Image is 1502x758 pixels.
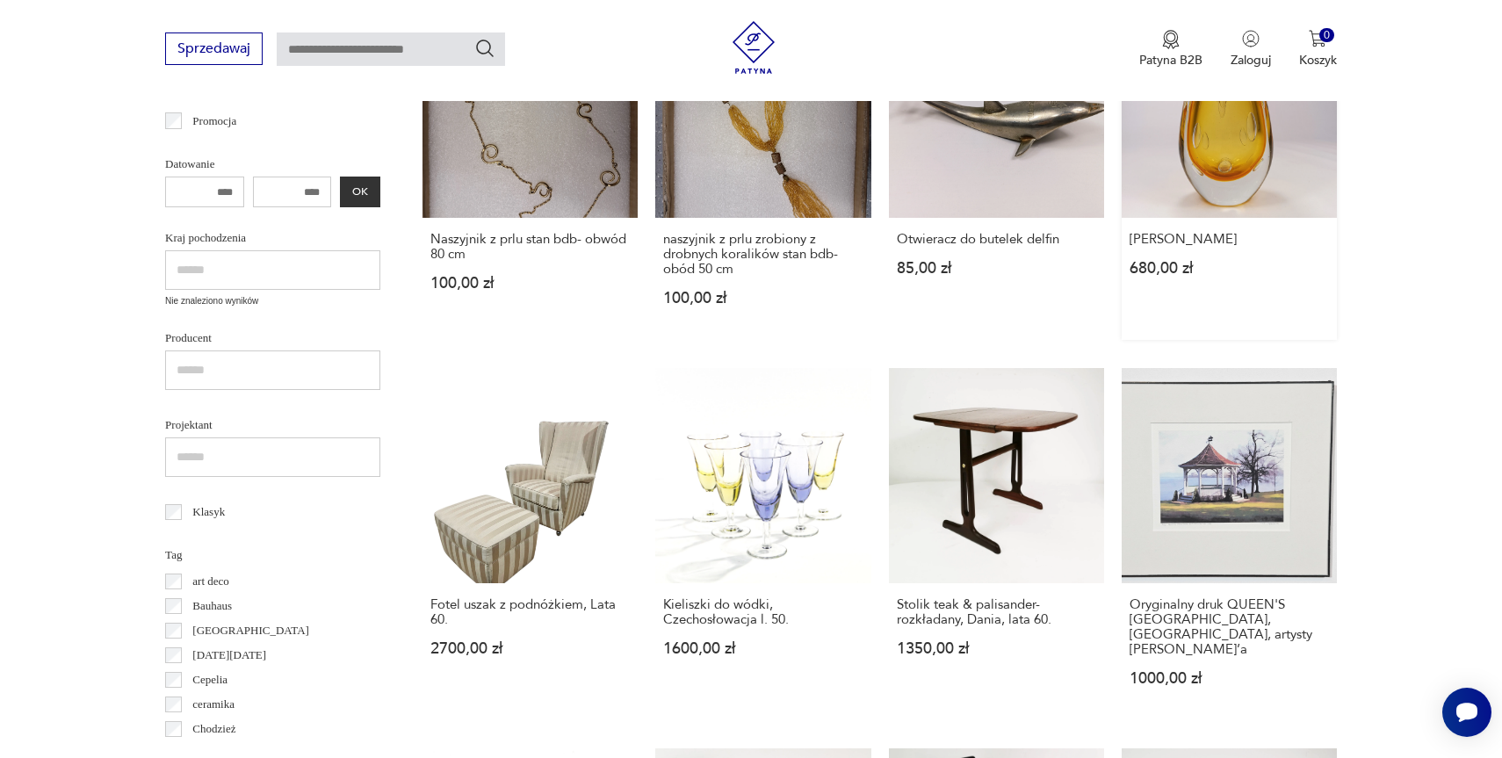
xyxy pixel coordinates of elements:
[663,232,863,277] h3: naszyjnik z prlu zrobiony z drobnych koralików stan bdb- obód 50 cm
[897,597,1096,627] h3: Stolik teak & palisander- rozkładany, Dania, lata 60.
[165,415,380,435] p: Projektant
[422,3,638,340] a: Naszyjnik z prlu stan bdb- obwód 80 cmNaszyjnik z prlu stan bdb- obwód 80 cm100,00 zł
[1139,52,1202,69] p: Patyna B2B
[430,232,630,262] h3: Naszyjnik z prlu stan bdb- obwód 80 cm
[165,328,380,348] p: Producent
[1442,688,1491,737] iframe: Smartsupp widget button
[165,44,263,56] a: Sprzedawaj
[663,641,863,656] p: 1600,00 zł
[422,368,638,720] a: Fotel uszak z podnóżkiem, Lata 60.Fotel uszak z podnóżkiem, Lata 60.2700,00 zł
[192,670,227,689] p: Cepelia
[474,38,495,59] button: Szukaj
[1122,3,1337,340] a: Wazon Murano[PERSON_NAME]680,00 zł
[897,232,1096,247] h3: Otwieracz do butelek delfin
[165,294,380,308] p: Nie znaleziono wyników
[430,641,630,656] p: 2700,00 zł
[1162,30,1180,49] img: Ikona medalu
[430,276,630,291] p: 100,00 zł
[1242,30,1260,47] img: Ikonka użytkownika
[727,21,780,74] img: Patyna - sklep z meblami i dekoracjami vintage
[165,545,380,565] p: Tag
[192,502,225,522] p: Klasyk
[655,3,870,340] a: naszyjnik z prlu zrobiony z drobnych koralików stan bdb- obód 50 cmnaszyjnik z prlu zrobiony z dr...
[192,719,235,739] p: Chodzież
[165,32,263,65] button: Sprzedawaj
[889,368,1104,720] a: Stolik teak & palisander- rozkładany, Dania, lata 60.Stolik teak & palisander- rozkładany, Dania,...
[663,597,863,627] h3: Kieliszki do wódki, Czechosłowacja l. 50.
[1299,52,1337,69] p: Koszyk
[1130,671,1329,686] p: 1000,00 zł
[165,155,380,174] p: Datowanie
[192,596,232,616] p: Bauhaus
[1130,232,1329,247] h3: [PERSON_NAME]
[192,112,236,131] p: Promocja
[192,621,309,640] p: [GEOGRAPHIC_DATA]
[192,695,235,714] p: ceramika
[897,641,1096,656] p: 1350,00 zł
[165,228,380,248] p: Kraj pochodzenia
[340,177,380,207] button: OK
[1122,368,1337,720] a: Oryginalny druk QUEEN'S ROYAL PARK, NIAGARA-ON-THE-LAKE, artysty Douga Forsythe’aOryginalny druk ...
[889,3,1104,340] a: Otwieracz do butelek delfinOtwieracz do butelek delfin85,00 zł
[1319,28,1334,43] div: 0
[1299,30,1337,69] button: 0Koszyk
[1231,52,1271,69] p: Zaloguj
[663,291,863,306] p: 100,00 zł
[430,597,630,627] h3: Fotel uszak z podnóżkiem, Lata 60.
[1130,261,1329,276] p: 680,00 zł
[655,368,870,720] a: Kieliszki do wódki, Czechosłowacja l. 50.Kieliszki do wódki, Czechosłowacja l. 50.1600,00 zł
[1139,30,1202,69] a: Ikona medaluPatyna B2B
[1130,597,1329,657] h3: Oryginalny druk QUEEN'S [GEOGRAPHIC_DATA], [GEOGRAPHIC_DATA], artysty [PERSON_NAME]’a
[192,646,266,665] p: [DATE][DATE]
[192,572,229,591] p: art deco
[1139,30,1202,69] button: Patyna B2B
[1309,30,1326,47] img: Ikona koszyka
[1231,30,1271,69] button: Zaloguj
[897,261,1096,276] p: 85,00 zł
